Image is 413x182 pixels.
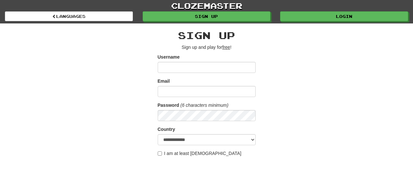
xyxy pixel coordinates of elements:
u: free [222,45,230,50]
label: Country [158,126,175,133]
a: Login [280,11,408,21]
h2: Sign up [158,30,256,41]
em: (6 characters minimum) [181,103,229,108]
p: Sign up and play for ! [158,44,256,50]
label: I am at least [DEMOGRAPHIC_DATA] [158,150,242,157]
label: Username [158,54,180,60]
a: Sign up [143,11,271,21]
label: Email [158,78,170,84]
label: Password [158,102,179,108]
input: I am at least [DEMOGRAPHIC_DATA] [158,151,162,156]
a: Languages [5,11,133,21]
